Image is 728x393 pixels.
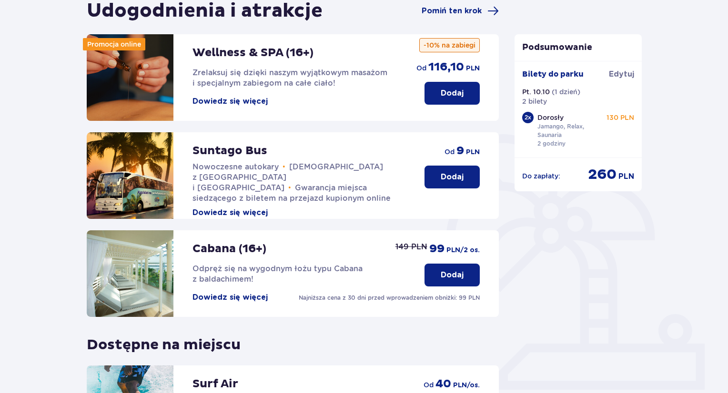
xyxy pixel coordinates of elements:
[429,242,445,256] span: 99
[87,230,173,317] img: attraction
[618,171,634,182] span: PLN
[588,166,617,184] span: 260
[416,63,426,73] span: od
[395,242,427,252] p: 149 PLN
[441,270,464,280] p: Dodaj
[607,113,634,122] p: 130 PLN
[425,264,480,286] button: Dodaj
[456,144,464,158] span: 9
[192,242,266,256] p: Cabana (16+)
[192,207,268,218] button: Dowiedz się więcej
[522,112,534,123] div: 2 x
[466,147,480,157] span: PLN
[522,69,584,79] p: Bilety do parku
[419,38,480,52] p: -10% na zabiegi
[441,88,464,98] p: Dodaj
[466,64,480,73] span: PLN
[522,97,547,106] p: 2 bilety
[192,292,268,303] button: Dowiedz się więcej
[446,246,480,255] span: PLN /2 os.
[87,34,173,121] img: attraction
[515,42,642,53] p: Podsumowanie
[192,264,363,284] span: Odpręż się na wygodnym łożu typu Cabana z baldachimem!
[441,172,464,182] p: Dodaj
[552,87,580,97] p: ( 1 dzień )
[192,144,267,158] p: Suntago Bus
[453,381,480,390] span: PLN /os.
[87,132,173,219] img: attraction
[192,162,383,192] span: [DEMOGRAPHIC_DATA] z [GEOGRAPHIC_DATA] i [GEOGRAPHIC_DATA]
[87,328,241,354] p: Dostępne na miejscu
[299,294,480,302] p: Najniższa cena z 30 dni przed wprowadzeniem obniżki: 99 PLN
[609,69,634,79] span: Edytuj
[192,377,238,391] p: Surf Air
[522,87,550,97] p: Pt. 10.10
[445,147,455,157] span: od
[425,82,480,105] button: Dodaj
[435,377,451,391] span: 40
[192,96,268,107] button: Dowiedz się więcej
[537,139,566,148] p: 2 godziny
[192,162,279,171] span: Nowoczesne autokary
[428,60,464,74] span: 116,10
[424,380,434,390] span: od
[83,38,145,50] div: Promocja online
[522,171,560,181] p: Do zapłaty :
[288,183,291,193] span: •
[192,68,387,88] span: Zrelaksuj się dzięki naszym wyjątkowym masażom i specjalnym zabiegom na całe ciało!
[283,162,285,172] span: •
[537,113,564,122] p: Dorosły
[422,6,482,16] span: Pomiń ten krok
[192,46,313,60] p: Wellness & SPA (16+)
[422,5,499,17] a: Pomiń ten krok
[425,166,480,188] button: Dodaj
[537,122,603,139] p: Jamango, Relax, Saunaria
